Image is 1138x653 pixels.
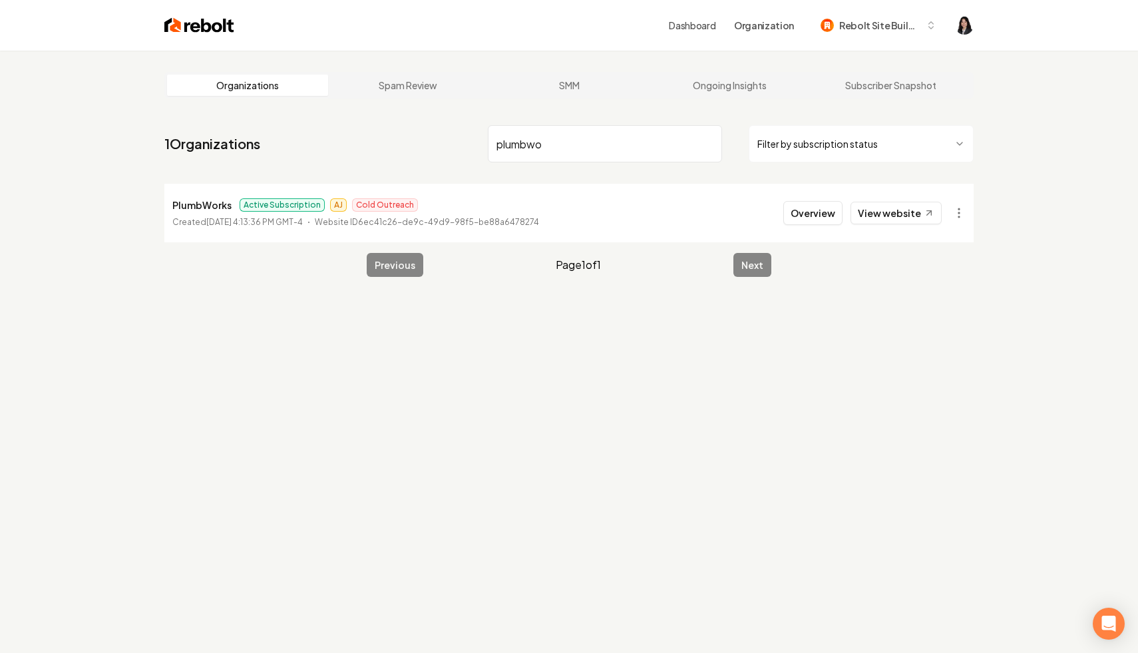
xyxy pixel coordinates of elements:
[328,75,489,96] a: Spam Review
[810,75,971,96] a: Subscriber Snapshot
[783,201,843,225] button: Overview
[1093,608,1125,640] div: Open Intercom Messenger
[167,75,328,96] a: Organizations
[488,75,650,96] a: SMM
[556,257,601,273] span: Page 1 of 1
[488,125,722,162] input: Search by name or ID
[206,217,303,227] time: [DATE] 4:13:36 PM GMT-4
[172,197,232,213] p: PlumbWorks
[726,13,802,37] button: Organization
[821,19,834,32] img: Rebolt Site Builder
[172,216,303,229] p: Created
[315,216,539,229] p: Website ID 6ec41c26-de9c-49d9-98f5-be88a6478274
[839,19,920,33] span: Rebolt Site Builder
[669,19,715,32] a: Dashboard
[851,202,942,224] a: View website
[240,198,325,212] span: Active Subscription
[164,16,234,35] img: Rebolt Logo
[164,134,260,153] a: 1Organizations
[955,16,974,35] button: Open user button
[955,16,974,35] img: Haley Paramoure
[650,75,811,96] a: Ongoing Insights
[330,198,347,212] span: AJ
[352,198,418,212] span: Cold Outreach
